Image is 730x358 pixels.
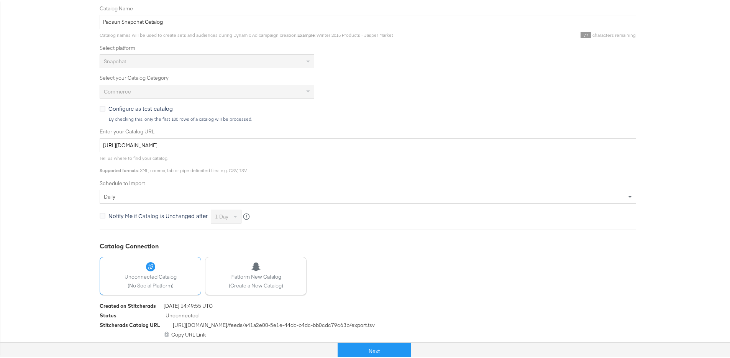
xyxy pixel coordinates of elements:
[100,255,201,294] button: Unconnected Catalog(No Social Platform)
[108,103,173,111] span: Configure as test catalog
[166,310,198,320] span: Unconnected
[108,210,208,218] span: Notify Me if Catalog is Unchanged after
[104,56,126,63] span: Snapchat
[393,31,636,37] div: characters remaining
[100,43,636,50] label: Select platform
[100,73,636,80] label: Select your Catalog Category
[100,166,138,172] strong: Supported formats
[125,272,177,279] span: Unconnected Catalog
[100,301,156,308] div: Created on Stitcherads
[100,137,636,151] input: Enter Catalog URL, e.g. http://www.example.com/products.xml
[104,87,131,94] span: Commerce
[100,3,636,11] label: Catalog Name
[229,272,283,279] span: Platform New Catalog
[100,31,393,36] span: Catalog names will be used to create sets and audiences during Dynamic Ad campaign creation. : Wi...
[173,320,375,330] span: [URL][DOMAIN_NAME] /feeds/ a41a2e00-5e1e-44dc-b4dc-bb0cdc79c63b /export.tsv
[205,255,307,294] button: Platform New Catalog(Create a New Catalog)
[125,281,177,288] span: (No Social Platform)
[215,212,228,218] span: 1 day
[100,178,636,186] label: Schedule to Import
[100,320,160,327] div: Stitcherads Catalog URL
[164,301,213,310] span: [DATE] 14:49:55 UTC
[100,310,116,318] div: Status
[108,115,636,120] div: By checking this, only the first 100 rows of a catalog will be processed.
[297,31,315,36] strong: Example
[100,126,636,134] label: Enter your Catalog URL
[100,13,636,28] input: Name your catalog e.g. My Dynamic Product Catalog
[100,240,636,249] div: Catalog Connection
[100,330,636,337] div: Copy URL Link
[581,31,591,36] span: 77
[100,154,247,172] span: Tell us where to find your catalog. : XML, comma, tab or pipe delimited files e.g. CSV, TSV.
[229,281,283,288] span: (Create a New Catalog)
[104,192,115,199] span: daily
